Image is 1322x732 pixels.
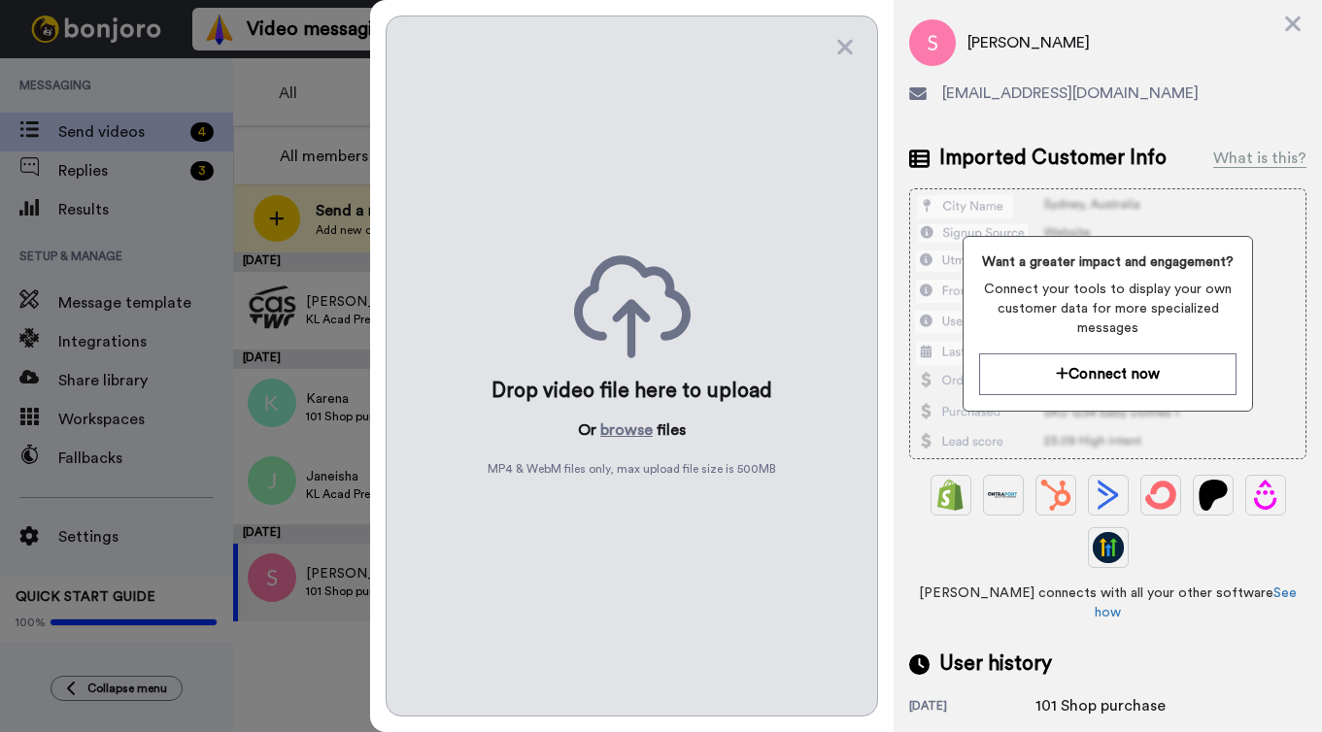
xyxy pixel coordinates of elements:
[1093,480,1124,511] img: ActiveCampaign
[1198,480,1229,511] img: Patreon
[492,378,772,405] div: Drop video file here to upload
[1040,480,1071,511] img: Hubspot
[1095,586,1297,619] a: See how
[488,461,776,477] span: MP4 & WebM files only, max upload file size is 500 MB
[935,480,966,511] img: Shopify
[979,280,1237,338] span: Connect your tools to display your own customer data for more specialized messages
[979,353,1237,395] button: Connect now
[909,698,1035,717] div: [DATE]
[979,252,1237,272] span: Want a greater impact and engagement?
[939,649,1052,679] span: User history
[578,418,686,442] p: Or files
[600,418,653,442] button: browse
[939,144,1167,173] span: Imported Customer Info
[1145,480,1176,511] img: ConvertKit
[1035,694,1166,717] div: 101 Shop purchase
[1213,147,1306,170] div: What is this?
[909,583,1306,622] span: [PERSON_NAME] connects with all your other software
[988,480,1019,511] img: Ontraport
[1093,532,1124,563] img: GoHighLevel
[1250,480,1281,511] img: Drip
